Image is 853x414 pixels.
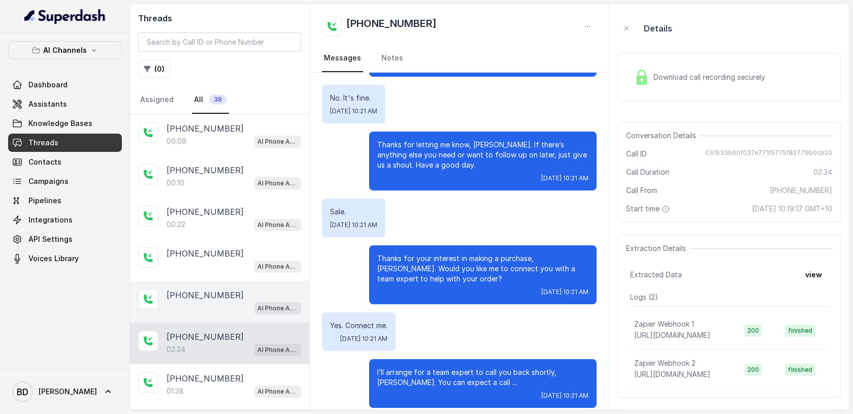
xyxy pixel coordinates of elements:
[330,321,387,331] p: Yes. Connect me.
[28,157,61,167] span: Contacts
[17,387,28,397] text: BD
[626,185,657,196] span: Call From
[39,387,97,397] span: [PERSON_NAME]
[28,80,68,90] span: Dashboard
[626,131,700,141] span: Conversation Details
[634,70,649,85] img: Lock Icon
[541,288,588,296] span: [DATE] 10:21 AM
[257,220,298,230] p: AI Phone Assistant
[167,164,244,176] p: [PHONE_NUMBER]
[167,219,185,230] p: 00:22
[744,364,762,376] span: 200
[167,122,244,135] p: [PHONE_NUMBER]
[257,303,298,313] p: AI Phone Assistant
[346,16,437,37] h2: [PHONE_NUMBER]
[138,86,176,114] a: Assigned
[167,372,244,385] p: [PHONE_NUMBER]
[257,178,298,188] p: AI Phone Assistant
[138,60,171,78] button: (0)
[28,99,67,109] span: Assistants
[634,319,694,329] p: Zapier Webhook 1
[43,44,87,56] p: AI Channels
[192,86,229,114] a: All38
[8,76,122,94] a: Dashboard
[167,136,186,146] p: 00:09
[8,230,122,248] a: API Settings
[8,249,122,268] a: Voices Library
[752,204,832,214] span: [DATE] 10:19:17 GMT+10
[167,247,244,260] p: [PHONE_NUMBER]
[744,325,762,337] span: 200
[330,93,377,103] p: No. It's fine.
[785,364,815,376] span: finished
[322,45,363,72] a: Messages
[630,270,682,280] span: Extracted Data
[28,253,79,264] span: Voices Library
[8,153,122,171] a: Contacts
[541,174,588,182] span: [DATE] 10:21 AM
[813,167,832,177] span: 02:34
[785,325,815,337] span: finished
[630,292,828,302] p: Logs ( 2 )
[28,138,58,148] span: Threads
[626,204,672,214] span: Start time
[24,8,106,24] img: light.svg
[634,370,710,378] span: [URL][DOMAIN_NAME]
[330,107,377,115] span: [DATE] 10:21 AM
[377,140,588,170] p: Thanks for letting me know, [PERSON_NAME]. If there’s anything else you need or want to follow up...
[634,331,710,339] span: [URL][DOMAIN_NAME]
[377,253,588,284] p: Thanks for your interest in making a purchase, [PERSON_NAME]. Would you like me to connect you wi...
[167,289,244,301] p: [PHONE_NUMBER]
[138,86,301,114] nav: Tabs
[330,207,377,217] p: Sale.
[28,118,92,129] span: Knowledge Bases
[257,387,298,397] p: AI Phone Assistant
[28,234,73,244] span: API Settings
[8,95,122,113] a: Assistants
[8,211,122,229] a: Integrations
[644,22,672,35] p: Details
[138,33,301,52] input: Search by Call ID or Phone Number
[379,45,405,72] a: Notes
[653,72,769,82] span: Download call recording securely
[377,367,588,388] p: I’ll arrange for a team expert to call you back shortly, [PERSON_NAME]. You can expect a call ...
[634,358,696,368] p: Zapier Webhook 2
[28,176,69,186] span: Campaigns
[541,392,588,400] span: [DATE] 10:21 AM
[167,206,244,218] p: [PHONE_NUMBER]
[167,178,184,188] p: 00:10
[8,377,122,406] a: [PERSON_NAME]
[322,45,597,72] nav: Tabs
[257,137,298,147] p: AI Phone Assistant
[8,172,122,190] a: Campaigns
[626,149,647,159] span: Call ID
[330,221,377,229] span: [DATE] 10:21 AM
[626,167,669,177] span: Call Duration
[257,262,298,272] p: AI Phone Assistant
[209,94,227,105] span: 38
[28,215,73,225] span: Integrations
[8,114,122,133] a: Knowledge Bases
[167,344,185,355] p: 02:34
[257,345,298,355] p: AI Phone Assistant
[705,149,832,159] span: CA1533b60f037e771f5775f82779b0cb20
[626,243,690,253] span: Extraction Details
[167,331,244,343] p: [PHONE_NUMBER]
[340,335,387,343] span: [DATE] 10:21 AM
[8,41,122,59] button: AI Channels
[8,134,122,152] a: Threads
[167,386,184,396] p: 01:38
[799,266,828,284] button: view
[138,12,301,24] h2: Threads
[770,185,832,196] span: [PHONE_NUMBER]
[8,192,122,210] a: Pipelines
[28,196,61,206] span: Pipelines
